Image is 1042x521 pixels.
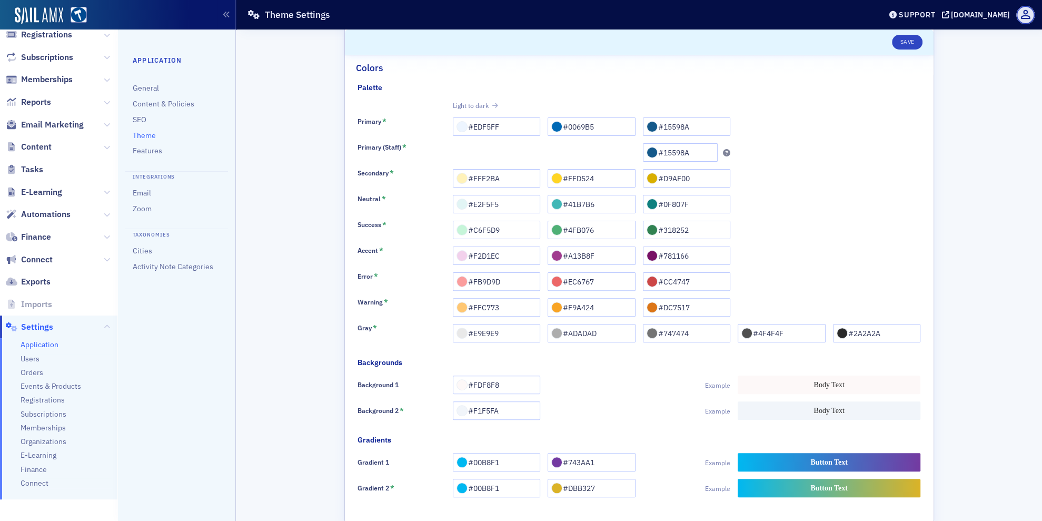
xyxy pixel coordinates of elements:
[21,395,65,405] span: Registrations
[15,7,63,24] img: SailAMX
[6,186,62,198] a: E-Learning
[21,354,39,364] a: Users
[358,82,382,93] div: Palette
[21,368,43,378] a: Orders
[133,55,221,65] h4: Application
[643,458,731,467] p: Example
[453,453,541,471] input: #ffffff
[21,381,81,391] a: Events & Products
[643,117,731,136] input: #ffffff
[643,324,731,342] input: #ffffff
[21,321,53,333] span: Settings
[21,437,66,447] a: Organizations
[643,380,731,390] p: Example
[548,221,636,239] input: #ffffff
[643,221,731,239] input: #ffffff
[133,131,156,140] a: Theme
[21,276,51,288] span: Exports
[358,324,372,332] div: Gray
[643,406,731,416] p: Example
[643,195,731,213] input: #ffffff
[358,221,381,229] div: Success
[125,171,228,181] h4: Integrations
[6,29,72,41] a: Registrations
[21,465,47,475] span: Finance
[358,357,402,368] div: Backgrounds
[738,453,920,471] div: Button Text
[6,299,52,310] a: Imports
[21,340,58,350] a: Application
[6,209,71,220] a: Automations
[382,195,386,202] abbr: This field is required
[358,407,399,415] div: Background 2
[402,143,406,151] abbr: This field is required
[548,324,636,342] input: #ffffff
[400,407,404,414] abbr: This field is required
[125,229,228,239] h4: Taxonomies
[21,450,56,460] a: E-Learning
[21,409,66,419] span: Subscriptions
[21,29,72,41] span: Registrations
[382,117,386,125] abbr: This field is required
[6,276,51,288] a: Exports
[374,272,378,280] abbr: This field is required
[548,117,636,136] input: #ffffff
[833,324,921,342] input: #ffffff
[21,52,73,63] span: Subscriptions
[453,324,541,342] input: #ffffff
[6,96,51,108] a: Reports
[133,262,213,271] a: Activity Note Categories
[390,169,394,176] abbr: This field is required
[358,247,378,254] div: Accent
[21,186,62,198] span: E-Learning
[643,298,731,317] input: #ffffff
[358,458,389,466] div: Gradient 1
[265,8,330,21] h1: Theme Settings
[453,221,541,239] input: #ffffff
[21,164,43,175] span: Tasks
[133,83,159,93] a: General
[358,169,389,177] div: Secondary
[133,246,152,255] a: Cities
[373,324,377,331] abbr: This field is required
[899,10,935,19] div: Support
[548,298,636,317] input: #ffffff
[453,479,541,497] input: #ffffff
[358,298,383,306] div: Warning
[358,381,399,389] div: Background 1
[643,247,731,265] input: #ffffff
[643,143,718,162] input: #ffffff
[63,7,87,25] a: View Homepage
[358,117,381,125] div: Primary
[6,119,84,131] a: Email Marketing
[453,376,541,394] input: #ffffff
[548,479,636,497] input: #ffffff
[379,247,383,254] abbr: This field is required
[892,35,922,50] button: Save
[133,115,146,124] a: SEO
[951,10,1010,19] div: [DOMAIN_NAME]
[548,195,636,213] input: #ffffff
[738,479,920,497] div: Button Text
[453,169,541,188] input: #ffffff
[382,221,386,228] abbr: This field is required
[21,423,66,433] a: Memberships
[358,484,389,492] div: Gradient 2
[384,298,388,306] abbr: This field is required
[21,299,52,310] span: Imports
[6,74,73,85] a: Memberships
[6,231,51,243] a: Finance
[1016,6,1035,24] span: Profile
[548,169,636,188] input: #ffffff
[453,298,541,317] input: #ffffff
[21,478,48,488] a: Connect
[21,96,51,108] span: Reports
[643,484,731,493] p: Example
